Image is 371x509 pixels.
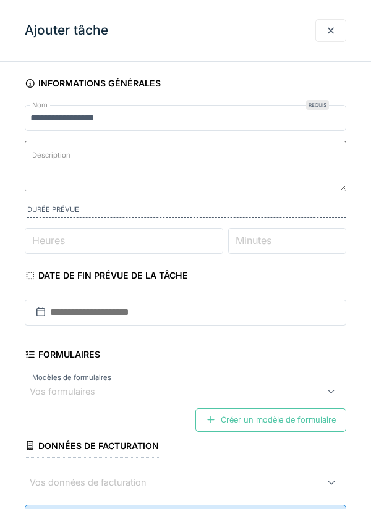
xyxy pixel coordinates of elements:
[30,233,67,248] label: Heures
[30,385,113,398] div: Vos formulaires
[30,100,50,111] label: Nom
[306,100,329,110] div: Requis
[25,437,159,458] div: Données de facturation
[25,23,108,38] h3: Ajouter tâche
[25,345,100,366] div: Formulaires
[30,476,164,489] div: Vos données de facturation
[195,408,346,431] div: Créer un modèle de formulaire
[30,372,114,383] label: Modèles de formulaires
[27,204,346,218] label: Durée prévue
[233,233,274,248] label: Minutes
[30,148,73,163] label: Description
[25,74,161,95] div: Informations générales
[25,266,188,287] div: Date de fin prévue de la tâche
